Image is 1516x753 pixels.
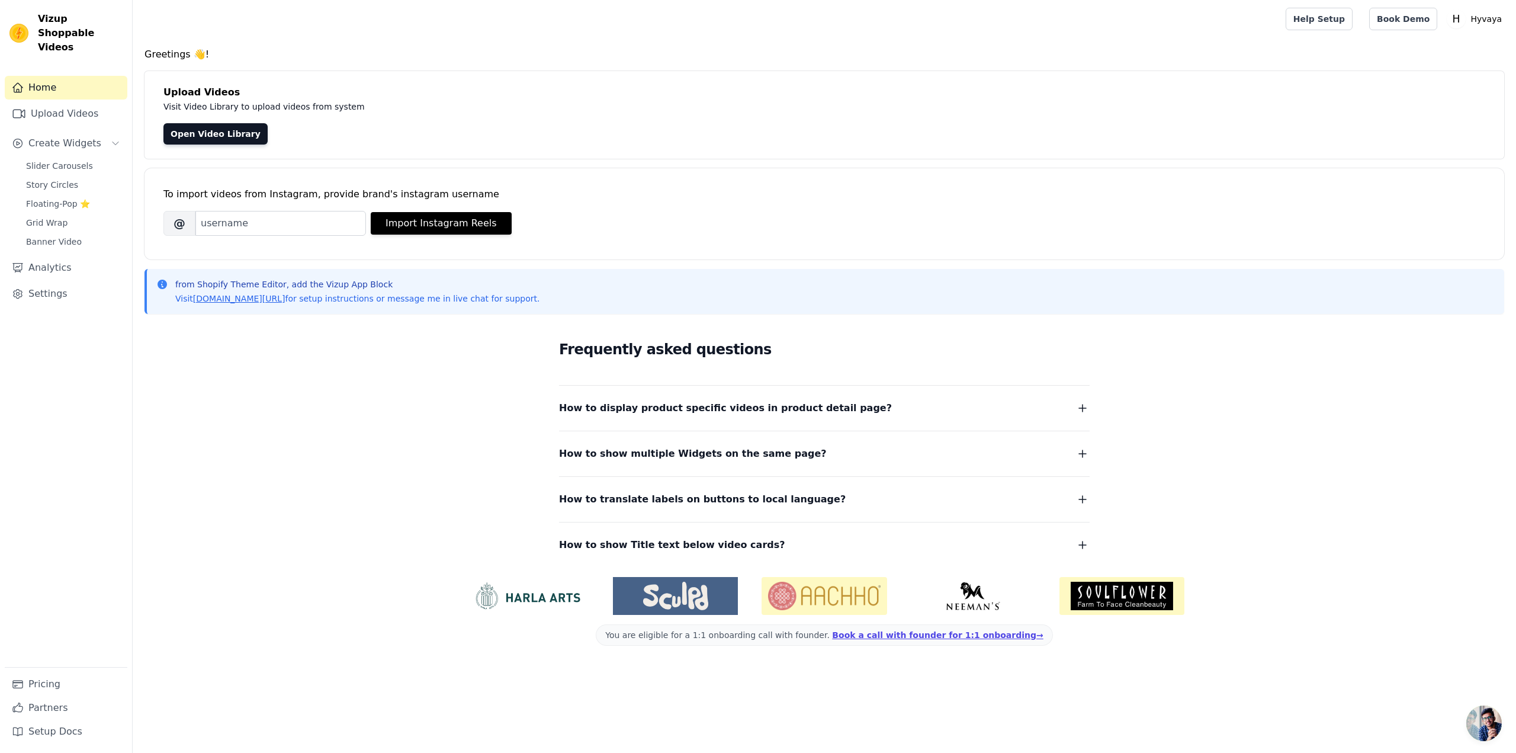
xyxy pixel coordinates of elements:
a: Book Demo [1369,8,1437,30]
a: Home [5,76,127,100]
a: Pricing [5,672,127,696]
a: Book a call with founder for 1:1 onboarding [832,630,1043,640]
p: Visit Video Library to upload videos from system [163,100,694,114]
button: How to translate labels on buttons to local language? [559,491,1090,508]
img: Soulflower [1059,577,1184,615]
a: Banner Video [19,233,127,250]
button: How to display product specific videos in product detail page? [559,400,1090,416]
a: Setup Docs [5,720,127,744]
img: HarlaArts [464,582,589,610]
div: Ouvrir le chat [1466,706,1502,741]
div: To import videos from Instagram, provide brand's instagram username [163,187,1485,201]
span: Grid Wrap [26,217,68,229]
p: Visit for setup instructions or message me in live chat for support. [175,293,539,305]
img: Sculpd US [613,582,738,610]
img: Vizup [9,24,28,43]
a: Floating-Pop ⭐ [19,196,127,212]
h4: Upload Videos [163,85,1485,100]
a: [DOMAIN_NAME][URL] [193,294,285,303]
span: Story Circles [26,179,78,191]
button: Import Instagram Reels [371,212,512,235]
a: Analytics [5,256,127,280]
span: Vizup Shoppable Videos [38,12,123,55]
a: Open Video Library [163,123,268,145]
button: H Hyvaya [1447,8,1507,30]
a: Slider Carousels [19,158,127,174]
a: Settings [5,282,127,306]
a: Upload Videos [5,102,127,126]
p: Hyvaya [1466,8,1507,30]
span: How to show multiple Widgets on the same page? [559,446,827,462]
img: Aachho [762,577,887,615]
span: How to show Title text below video cards? [559,537,785,553]
span: Banner Video [26,236,82,248]
button: Create Widgets [5,132,127,155]
span: Create Widgets [28,136,101,150]
a: Partners [5,696,127,720]
span: @ [163,211,195,236]
h2: Frequently asked questions [559,338,1090,361]
span: How to display product specific videos in product detail page? [559,400,892,416]
p: from Shopify Theme Editor, add the Vizup App Block [175,278,539,290]
text: H [1453,13,1460,25]
button: How to show multiple Widgets on the same page? [559,446,1090,462]
button: How to show Title text below video cards? [559,537,1090,553]
a: Help Setup [1286,8,1353,30]
img: Neeman's [911,582,1036,610]
input: username [195,211,366,236]
span: Slider Carousels [26,160,93,172]
h4: Greetings 👋! [144,47,1504,62]
span: How to translate labels on buttons to local language? [559,491,846,508]
a: Story Circles [19,177,127,193]
span: Floating-Pop ⭐ [26,198,90,210]
a: Grid Wrap [19,214,127,231]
